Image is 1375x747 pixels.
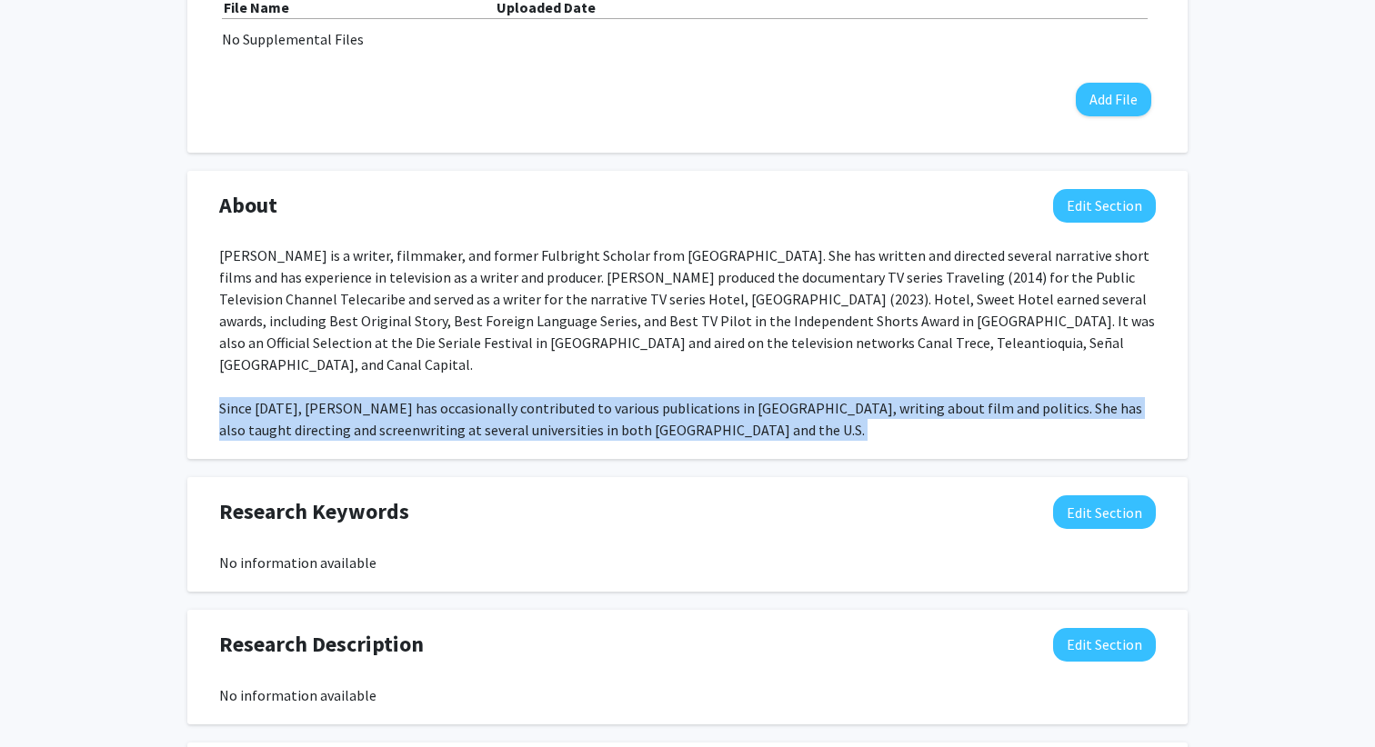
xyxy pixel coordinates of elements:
span: Research Description [219,628,424,661]
button: Edit About [1053,189,1156,223]
div: No Supplemental Files [222,28,1153,50]
div: [PERSON_NAME] is a writer, filmmaker, and former Fulbright Scholar from [GEOGRAPHIC_DATA]. She ha... [219,244,1156,441]
button: Edit Research Keywords [1053,495,1156,529]
span: Research Keywords [219,495,409,528]
div: No information available [219,552,1156,573]
button: Edit Research Description [1053,628,1156,662]
span: About [219,189,277,222]
div: No information available [219,684,1156,706]
iframe: Chat [14,665,77,733]
button: Add File [1076,83,1151,116]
